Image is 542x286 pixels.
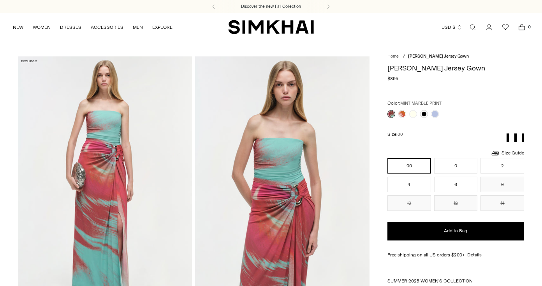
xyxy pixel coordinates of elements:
[387,222,524,240] button: Add to Bag
[387,53,524,60] nav: breadcrumbs
[526,23,533,30] span: 0
[434,195,478,211] button: 12
[13,19,23,36] a: NEW
[33,19,51,36] a: WOMEN
[481,19,497,35] a: Go to the account page
[480,177,524,192] button: 8
[498,19,513,35] a: Wishlist
[387,251,524,258] div: Free shipping on all US orders $200+
[398,132,403,137] span: 00
[387,195,431,211] button: 10
[228,19,314,35] a: SIMKHAI
[491,148,524,158] a: Size Guide
[434,158,478,174] button: 0
[467,251,482,258] a: Details
[387,75,398,82] span: $895
[408,54,469,59] span: [PERSON_NAME] Jersey Gown
[387,278,473,284] a: SUMMER 2025 WOMEN'S COLLECTION
[91,19,123,36] a: ACCESSORIES
[514,19,530,35] a: Open cart modal
[241,4,301,10] a: Discover the new Fall Collection
[444,228,467,234] span: Add to Bag
[133,19,143,36] a: MEN
[403,53,405,60] div: /
[442,19,462,36] button: USD $
[387,65,524,72] h1: [PERSON_NAME] Jersey Gown
[434,177,478,192] button: 6
[387,54,399,59] a: Home
[465,19,480,35] a: Open search modal
[387,177,431,192] button: 4
[387,158,431,174] button: 00
[400,101,442,106] span: MINT MARBLE PRINT
[60,19,81,36] a: DRESSES
[387,131,403,138] label: Size:
[480,195,524,211] button: 14
[480,158,524,174] button: 2
[387,100,442,107] label: Color:
[152,19,172,36] a: EXPLORE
